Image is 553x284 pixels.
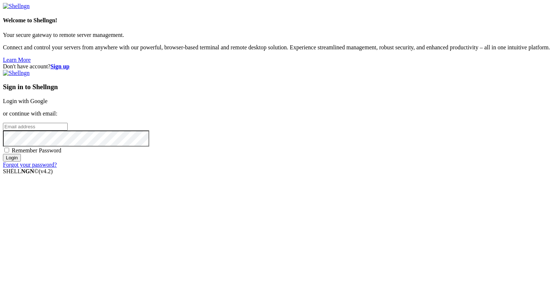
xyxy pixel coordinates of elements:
[3,83,550,91] h3: Sign in to Shellngn
[3,168,53,174] span: SHELL ©
[12,147,61,154] span: Remember Password
[3,32,550,38] p: Your secure gateway to remote server management.
[3,57,31,63] a: Learn More
[3,162,57,168] a: Forgot your password?
[3,44,550,51] p: Connect and control your servers from anywhere with our powerful, browser-based terminal and remo...
[4,148,9,152] input: Remember Password
[3,123,68,130] input: Email address
[3,3,30,10] img: Shellngn
[3,63,550,70] div: Don't have account?
[3,154,21,162] input: Login
[21,168,34,174] b: NGN
[50,63,69,69] a: Sign up
[3,98,48,104] a: Login with Google
[3,110,550,117] p: or continue with email:
[3,70,30,76] img: Shellngn
[3,17,550,24] h4: Welcome to Shellngn!
[39,168,53,174] span: 4.2.0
